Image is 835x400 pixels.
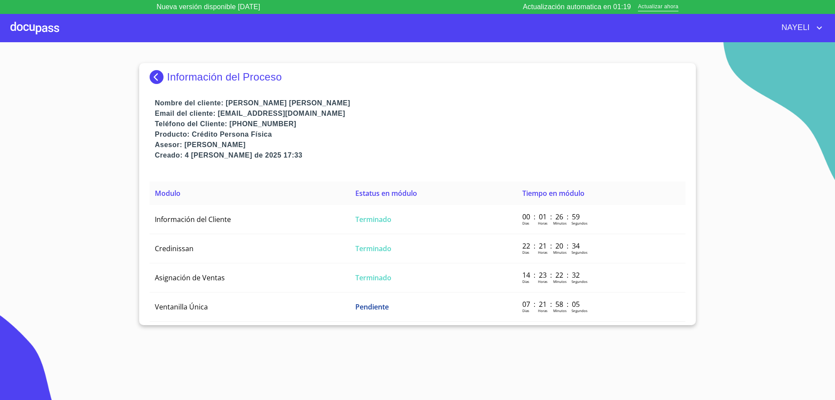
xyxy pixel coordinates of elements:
p: Horas [538,308,548,313]
span: Terminado [355,273,391,282]
p: 22 : 21 : 20 : 34 [522,241,581,251]
button: account of current user [775,21,825,35]
p: Creado: 4 [PERSON_NAME] de 2025 17:33 [155,150,685,161]
p: 14 : 23 : 22 : 32 [522,270,581,280]
p: Información del Proceso [167,71,282,83]
p: Dias [522,250,529,255]
p: Dias [522,221,529,225]
p: Minutos [553,221,567,225]
p: Segundos [571,221,588,225]
p: Horas [538,221,548,225]
div: Información del Proceso [150,70,685,84]
p: Actualización automatica en 01:19 [523,2,631,12]
p: 07 : 21 : 58 : 05 [522,299,581,309]
p: Horas [538,250,548,255]
span: Terminado [355,215,391,224]
span: Terminado [355,244,391,253]
p: 00 : 01 : 26 : 59 [522,212,581,222]
span: Actualizar ahora [638,3,678,12]
p: Email del cliente: [EMAIL_ADDRESS][DOMAIN_NAME] [155,108,685,119]
p: Segundos [571,308,588,313]
span: Información del Cliente [155,215,231,224]
span: Credinissan [155,244,194,253]
p: Nombre del cliente: [PERSON_NAME] [PERSON_NAME] [155,98,685,108]
img: Docupass spot blue [150,70,167,84]
p: Minutos [553,250,567,255]
span: NAYELI [775,21,814,35]
p: Horas [538,279,548,284]
span: Ventanilla Única [155,302,208,312]
p: Dias [522,279,529,284]
span: Pendiente [355,302,389,312]
p: Minutos [553,308,567,313]
p: Segundos [571,250,588,255]
p: Minutos [553,279,567,284]
p: Asesor: [PERSON_NAME] [155,140,685,150]
p: Dias [522,308,529,313]
span: Modulo [155,188,180,198]
p: Teléfono del Cliente: [PHONE_NUMBER] [155,119,685,129]
p: Producto: Crédito Persona Física [155,129,685,140]
span: Estatus en módulo [355,188,417,198]
span: Asignación de Ventas [155,273,225,282]
p: Segundos [571,279,588,284]
p: Nueva versión disponible [DATE] [157,2,260,12]
span: Tiempo en módulo [522,188,584,198]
